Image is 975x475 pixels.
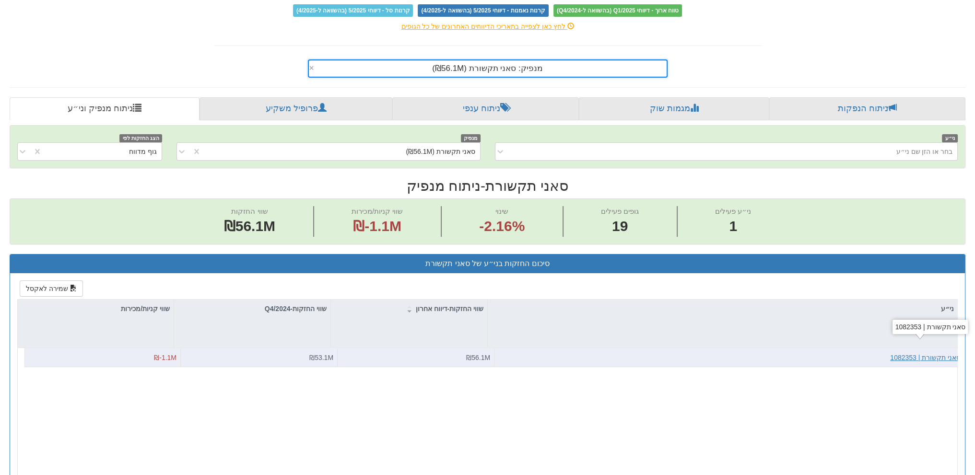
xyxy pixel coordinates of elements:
span: ני״ע [942,134,958,142]
span: ₪56.1M [466,354,490,361]
span: מנפיק: ‏סאני תקשורת ‎(₪56.1M)‎ [432,64,542,73]
span: ₪56.1M [224,218,275,234]
span: 19 [601,216,639,237]
span: שינוי [495,207,508,215]
div: ני״ע [488,300,958,318]
span: -2.16% [479,216,525,237]
a: מגמות שוק [579,97,769,120]
button: שמירה לאקסל [20,280,83,297]
button: סאני תקשורת | 1082353 [890,353,961,362]
a: פרופיל משקיע [200,97,392,120]
h2: סאני תקשורת - ניתוח מנפיק [10,178,965,194]
span: Clear value [309,60,317,77]
span: ₪-1.1M [154,354,176,361]
a: ניתוח מנפיק וני״ע [10,97,200,120]
div: סאני תקשורת | 1082353 [893,320,968,334]
a: ניתוח ענפי [392,97,579,120]
span: הצג החזקות לפי [119,134,162,142]
div: לחץ כאן לצפייה בתאריכי הדיווחים האחרונים של כל הגופים [207,22,768,31]
div: שווי החזקות-דיווח אחרון [331,300,487,318]
div: גוף מדווח [129,147,157,156]
span: טווח ארוך - דיווחי Q1/2025 (בהשוואה ל-Q4/2024) [553,4,682,17]
span: 1 [715,216,751,237]
div: שווי קניות/מכירות [18,300,174,318]
div: שווי החזקות-Q4/2024 [174,300,330,318]
h3: סיכום החזקות בני״ע של סאני תקשורת [17,259,958,268]
span: × [309,64,314,72]
span: שווי קניות/מכירות [352,207,403,215]
span: ני״ע פעילים [715,207,751,215]
a: ניתוח הנפקות [769,97,965,120]
span: ₪53.1M [309,354,333,361]
span: קרנות סל - דיווחי 5/2025 (בהשוואה ל-4/2025) [293,4,413,17]
div: סאני תקשורת (₪56.1M) [406,147,475,156]
span: גופים פעילים [601,207,639,215]
span: שווי החזקות [231,207,268,215]
span: ₪-1.1M [353,218,401,234]
span: קרנות נאמנות - דיווחי 5/2025 (בהשוואה ל-4/2025) [418,4,548,17]
span: מנפיק [461,134,481,142]
div: בחר או הזן שם ני״ע [896,147,952,156]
